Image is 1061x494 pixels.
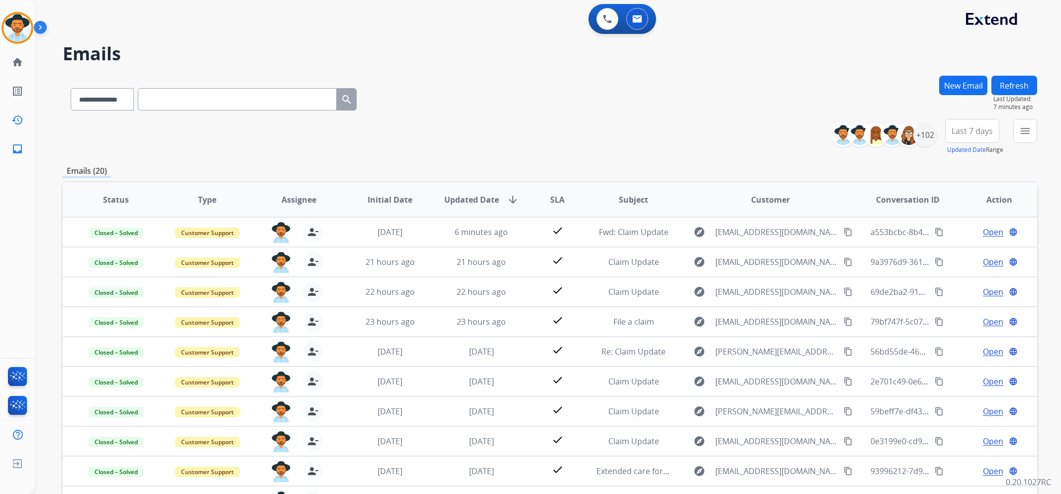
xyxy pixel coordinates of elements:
[715,405,838,417] span: [PERSON_NAME][EMAIL_ADDRESS][DOMAIN_NAME]
[469,436,494,447] span: [DATE]
[693,286,705,298] mat-icon: explore
[198,194,216,206] span: Type
[991,76,1037,95] button: Refresh
[11,143,23,155] mat-icon: inbox
[175,257,240,268] span: Customer Support
[307,346,319,358] mat-icon: person_remove
[455,227,508,238] span: 6 minutes ago
[307,316,319,328] mat-icon: person_remove
[1009,317,1018,326] mat-icon: language
[983,286,1003,298] span: Open
[947,146,986,154] button: Updated Date
[870,376,1022,387] span: 2e701c49-0e63-4014-9a89-44468b73aafe
[870,256,1023,267] span: 9a3976d9-361d-418e-8f09-68e192c0045d
[715,346,838,358] span: [PERSON_NAME][EMAIL_ADDRESS][DOMAIN_NAME]
[870,406,1019,417] span: 59beff7e-df43-478a-b520-c0374c434338
[378,406,402,417] span: [DATE]
[378,466,402,477] span: [DATE]
[11,56,23,68] mat-icon: home
[368,194,412,206] span: Initial Date
[983,435,1003,447] span: Open
[271,252,291,273] img: agent-avatar
[89,437,144,447] span: Closed – Solved
[552,434,564,446] mat-icon: check
[444,194,499,206] span: Updated Date
[983,256,1003,268] span: Open
[599,227,669,238] span: Fwd: Claim Update
[693,465,705,477] mat-icon: explore
[552,284,564,296] mat-icon: check
[844,347,853,356] mat-icon: content_copy
[844,228,853,237] mat-icon: content_copy
[552,404,564,416] mat-icon: check
[935,437,944,446] mat-icon: content_copy
[693,405,705,417] mat-icon: explore
[619,194,648,206] span: Subject
[947,145,1003,154] span: Range
[876,194,940,206] span: Conversation ID
[89,287,144,298] span: Closed – Solved
[870,227,1023,238] span: a553bcbc-8b40-4e26-b8bc-82051cdf21d5
[89,317,144,328] span: Closed – Solved
[693,346,705,358] mat-icon: explore
[307,465,319,477] mat-icon: person_remove
[89,228,144,238] span: Closed – Solved
[844,257,853,266] mat-icon: content_copy
[63,44,1037,64] h2: Emails
[552,464,564,476] mat-icon: check
[715,226,838,238] span: [EMAIL_ADDRESS][DOMAIN_NAME]
[844,287,853,296] mat-icon: content_copy
[983,375,1003,387] span: Open
[935,287,944,296] mat-icon: content_copy
[993,95,1037,103] span: Last Updated:
[844,467,853,476] mat-icon: content_copy
[307,375,319,387] mat-icon: person_remove
[307,256,319,268] mat-icon: person_remove
[983,226,1003,238] span: Open
[271,282,291,303] img: agent-avatar
[175,377,240,387] span: Customer Support
[175,407,240,417] span: Customer Support
[175,467,240,477] span: Customer Support
[844,317,853,326] mat-icon: content_copy
[89,347,144,358] span: Closed – Solved
[552,314,564,326] mat-icon: check
[469,346,494,357] span: [DATE]
[939,76,987,95] button: New Email
[366,316,415,327] span: 23 hours ago
[935,228,944,237] mat-icon: content_copy
[271,342,291,363] img: agent-avatar
[983,465,1003,477] span: Open
[844,407,853,416] mat-icon: content_copy
[870,316,1018,327] span: 79bf747f-5c07-4097-9f06-8ee54555ae4e
[935,317,944,326] mat-icon: content_copy
[715,465,838,477] span: [EMAIL_ADDRESS][DOMAIN_NAME]
[935,347,944,356] mat-icon: content_copy
[715,435,838,447] span: [EMAIL_ADDRESS][DOMAIN_NAME]
[935,467,944,476] mat-icon: content_copy
[693,435,705,447] mat-icon: explore
[457,256,506,267] span: 21 hours ago
[946,182,1037,217] th: Action
[1009,407,1018,416] mat-icon: language
[608,286,659,297] span: Claim Update
[751,194,790,206] span: Customer
[608,256,659,267] span: Claim Update
[844,437,853,446] mat-icon: content_copy
[175,287,240,298] span: Customer Support
[552,344,564,356] mat-icon: check
[608,406,659,417] span: Claim Update
[1009,257,1018,266] mat-icon: language
[945,119,999,143] button: Last 7 days
[457,316,506,327] span: 23 hours ago
[1009,437,1018,446] mat-icon: language
[601,346,666,357] span: Re: Claim Update
[307,286,319,298] mat-icon: person_remove
[1009,377,1018,386] mat-icon: language
[3,14,31,42] img: avatar
[870,436,1023,447] span: 0e3199e0-cd94-4e9c-9ee9-1c41a12adaa3
[11,85,23,97] mat-icon: list_alt
[983,405,1003,417] span: Open
[271,312,291,333] img: agent-avatar
[11,114,23,126] mat-icon: history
